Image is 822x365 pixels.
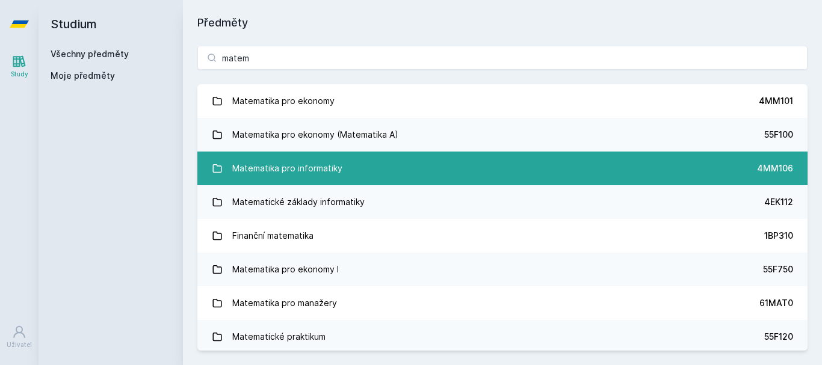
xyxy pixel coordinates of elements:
a: Study [2,48,36,85]
a: Finanční matematika 1BP310 [197,219,808,253]
div: Matematika pro informatiky [232,156,342,180]
div: Matematické základy informatiky [232,190,365,214]
div: 4MM101 [759,95,793,107]
div: 4MM106 [757,162,793,174]
div: 1BP310 [764,230,793,242]
a: Matematické základy informatiky 4EK112 [197,185,808,219]
div: Matematika pro ekonomy [232,89,335,113]
div: 55F100 [764,129,793,141]
div: Finanční matematika [232,224,314,248]
a: Uživatel [2,319,36,355]
a: Matematika pro ekonomy I 55F750 [197,253,808,286]
a: Matematické praktikum 55F120 [197,320,808,354]
a: Matematika pro manažery 61MAT0 [197,286,808,320]
div: 55F750 [763,263,793,275]
a: Matematika pro informatiky 4MM106 [197,152,808,185]
div: Matematické praktikum [232,325,326,349]
a: Matematika pro ekonomy (Matematika A) 55F100 [197,118,808,152]
input: Název nebo ident předmětu… [197,46,808,70]
div: Matematika pro ekonomy I [232,257,339,281]
h1: Předměty [197,14,808,31]
a: Matematika pro ekonomy 4MM101 [197,84,808,118]
div: 55F120 [764,331,793,343]
span: Moje předměty [51,70,115,82]
div: 4EK112 [764,196,793,208]
div: 61MAT0 [759,297,793,309]
a: Všechny předměty [51,49,129,59]
div: Matematika pro ekonomy (Matematika A) [232,123,398,147]
div: Study [11,70,28,79]
div: Matematika pro manažery [232,291,337,315]
div: Uživatel [7,340,32,349]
